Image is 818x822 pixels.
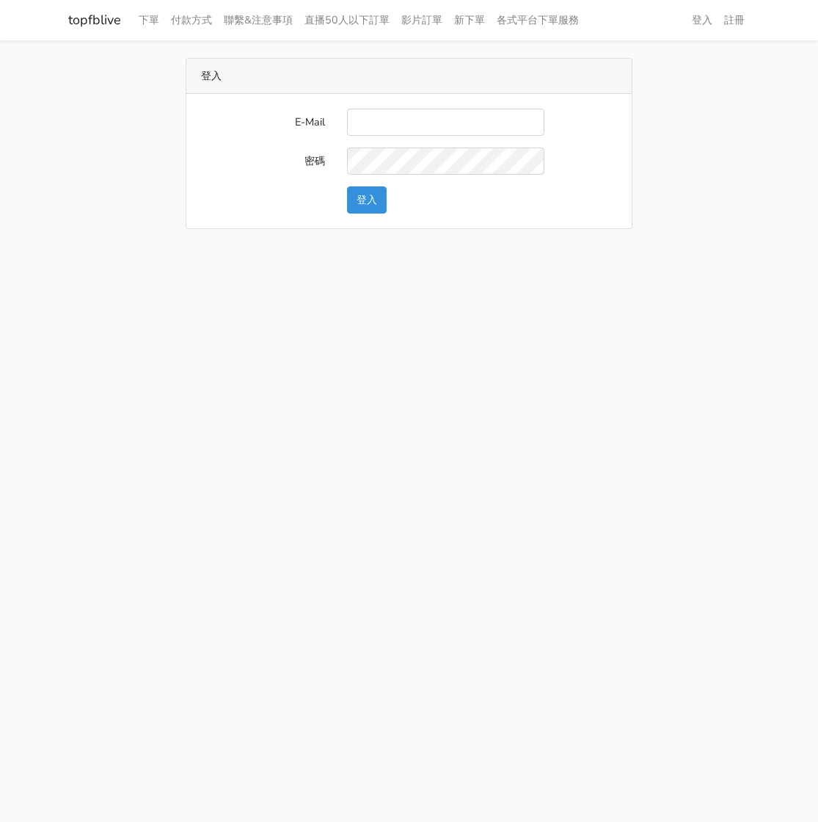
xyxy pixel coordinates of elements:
button: 登入 [347,186,387,214]
div: 登入 [186,59,632,94]
a: topfblive [68,6,121,34]
label: 密碼 [190,148,336,175]
a: 登入 [686,6,718,34]
a: 影片訂單 [395,6,448,34]
a: 直播50人以下訂單 [299,6,395,34]
a: 註冊 [718,6,751,34]
a: 各式平台下單服務 [491,6,585,34]
label: E-Mail [190,109,336,136]
a: 新下單 [448,6,491,34]
a: 聯繫&注意事項 [218,6,299,34]
a: 付款方式 [165,6,218,34]
a: 下單 [133,6,165,34]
